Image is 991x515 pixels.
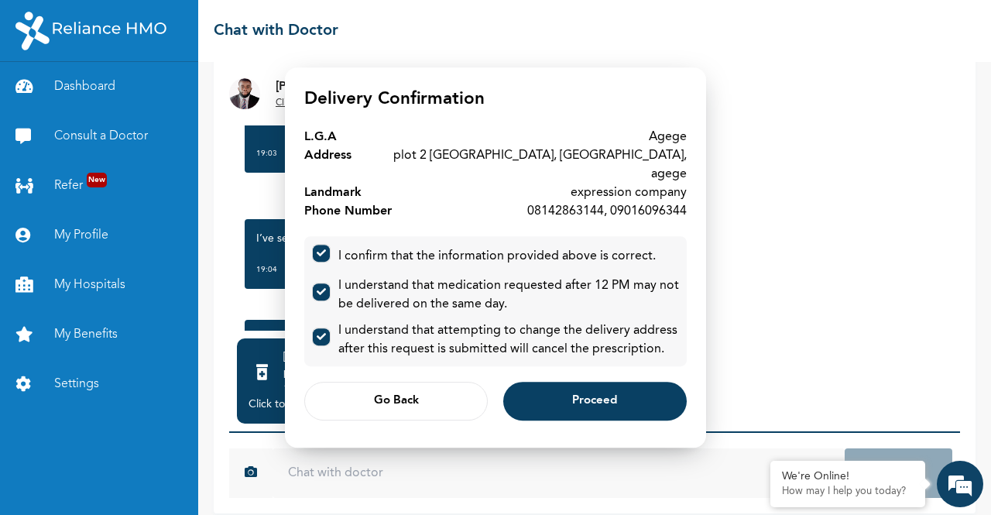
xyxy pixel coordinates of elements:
div: FAQs [152,434,296,482]
button: Go Back [304,382,488,421]
div: I understand that medication requested after 12 PM may not be delivered on the same day. [338,276,679,314]
div: Landmark [304,184,377,202]
div: 08142863144, 09016096344 [527,202,687,221]
span: Go Back [374,397,419,407]
span: Proceed [572,397,617,407]
div: I understand that attempting to change the delivery address after this request is submitted will ... [338,321,679,359]
button: Proceed [503,382,687,421]
div: L.G.A [304,128,352,146]
h4: Delivery Confirmation [304,87,687,113]
textarea: Type your message and hit 'Enter' [8,379,295,434]
div: expression company [571,184,687,202]
div: Phone Number [304,202,407,221]
div: Chat with us now [81,87,260,107]
span: We're online! [90,173,214,330]
div: Minimize live chat window [254,8,291,45]
div: Address [304,146,367,184]
div: plot 2 [GEOGRAPHIC_DATA], [GEOGRAPHIC_DATA], agege [367,146,687,184]
div: Agege [649,128,687,146]
img: d_794563401_company_1708531726252_794563401 [29,77,63,116]
span: Conversation [8,461,152,472]
div: I confirm that the information provided above is correct. [338,247,656,266]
